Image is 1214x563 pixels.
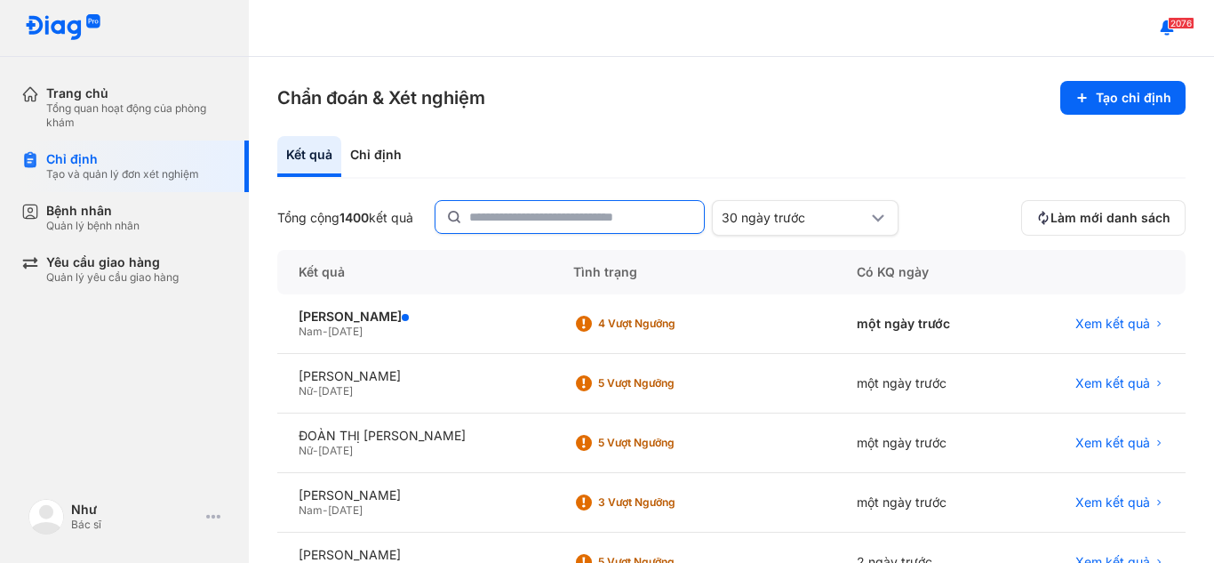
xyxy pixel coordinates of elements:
div: Quản lý bệnh nhân [46,219,140,233]
span: Nam [299,325,323,338]
span: Nam [299,503,323,517]
span: Xem kết quả [1075,435,1150,451]
div: [PERSON_NAME] [299,547,531,563]
div: 5 Vượt ngưỡng [598,376,740,390]
span: - [313,444,318,457]
div: 4 Vượt ngưỡng [598,317,740,331]
div: Có KQ ngày [835,250,1013,294]
div: 3 Vượt ngưỡng [598,495,740,510]
div: một ngày trước [835,354,1013,414]
div: Kết quả [277,250,552,294]
div: Tạo và quản lý đơn xét nghiệm [46,167,199,181]
div: Chỉ định [46,151,199,167]
div: [PERSON_NAME] [299,309,531,325]
span: Làm mới danh sách [1050,210,1170,226]
span: Xem kết quả [1075,316,1150,332]
div: một ngày trước [835,473,1013,533]
div: Yêu cầu giao hàng [46,254,179,270]
div: Tình trạng [552,250,835,294]
div: 5 Vượt ngưỡng [598,436,740,450]
span: Xem kết quả [1075,375,1150,391]
button: Làm mới danh sách [1021,200,1186,236]
div: Như [71,502,199,518]
span: - [313,384,318,398]
span: Nữ [299,444,313,457]
span: - [323,325,328,338]
div: [PERSON_NAME] [299,487,531,503]
button: Tạo chỉ định [1060,81,1186,115]
div: ĐOÀN THỊ [PERSON_NAME] [299,428,531,444]
div: Kết quả [277,136,341,177]
span: [DATE] [328,503,363,517]
div: Quản lý yêu cầu giao hàng [46,270,179,285]
div: Tổng quan hoạt động của phòng khám [46,101,228,130]
img: logo [28,499,64,535]
span: [DATE] [328,325,363,338]
div: 30 ngày trước [722,210,867,226]
div: Tổng cộng kết quả [277,210,413,226]
span: - [323,503,328,517]
span: Nữ [299,384,313,398]
div: Bác sĩ [71,518,199,532]
div: Chỉ định [341,136,411,177]
span: 2076 [1168,17,1194,29]
div: [PERSON_NAME] [299,368,531,384]
span: [DATE] [318,444,353,457]
img: logo [25,14,101,42]
span: Xem kết quả [1075,495,1150,511]
span: 1400 [339,210,369,225]
span: [DATE] [318,384,353,398]
div: Trang chủ [46,85,228,101]
h3: Chẩn đoán & Xét nghiệm [277,85,485,110]
div: một ngày trước [835,294,1013,354]
div: Bệnh nhân [46,203,140,219]
div: một ngày trước [835,414,1013,473]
